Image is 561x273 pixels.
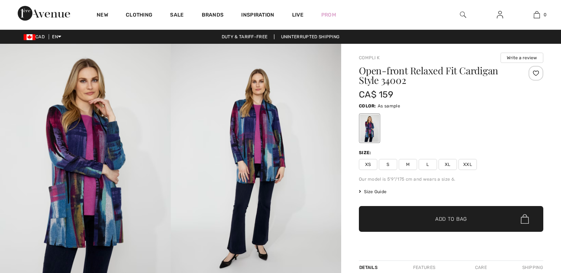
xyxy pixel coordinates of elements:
[399,159,417,170] span: M
[359,55,380,60] a: Compli K
[359,103,376,109] span: Color:
[460,10,466,19] img: search the website
[359,66,513,85] h1: Open-front Relaxed Fit Cardigan Style 34002
[18,6,70,21] img: 1ère Avenue
[519,10,555,19] a: 0
[521,214,529,224] img: Bag.svg
[359,159,377,170] span: XS
[360,114,379,142] div: As sample
[126,12,152,19] a: Clothing
[24,34,48,39] span: CAD
[544,11,547,18] span: 0
[497,10,503,19] img: My Info
[97,12,108,19] a: New
[241,12,274,19] span: Inspiration
[292,11,304,19] a: Live
[501,53,543,63] button: Write a review
[359,188,387,195] span: Size Guide
[379,159,397,170] span: S
[491,10,509,19] a: Sign In
[419,159,437,170] span: L
[359,149,373,156] div: Size:
[52,34,61,39] span: EN
[202,12,224,19] a: Brands
[170,12,184,19] a: Sale
[359,206,543,232] button: Add to Bag
[439,159,457,170] span: XL
[359,89,393,100] span: CA$ 159
[321,11,336,19] a: Prom
[435,215,467,223] span: Add to Bag
[534,10,540,19] img: My Bag
[378,103,400,109] span: As sample
[359,176,543,182] div: Our model is 5'9"/175 cm and wears a size 6.
[458,159,477,170] span: XXL
[24,34,35,40] img: Canadian Dollar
